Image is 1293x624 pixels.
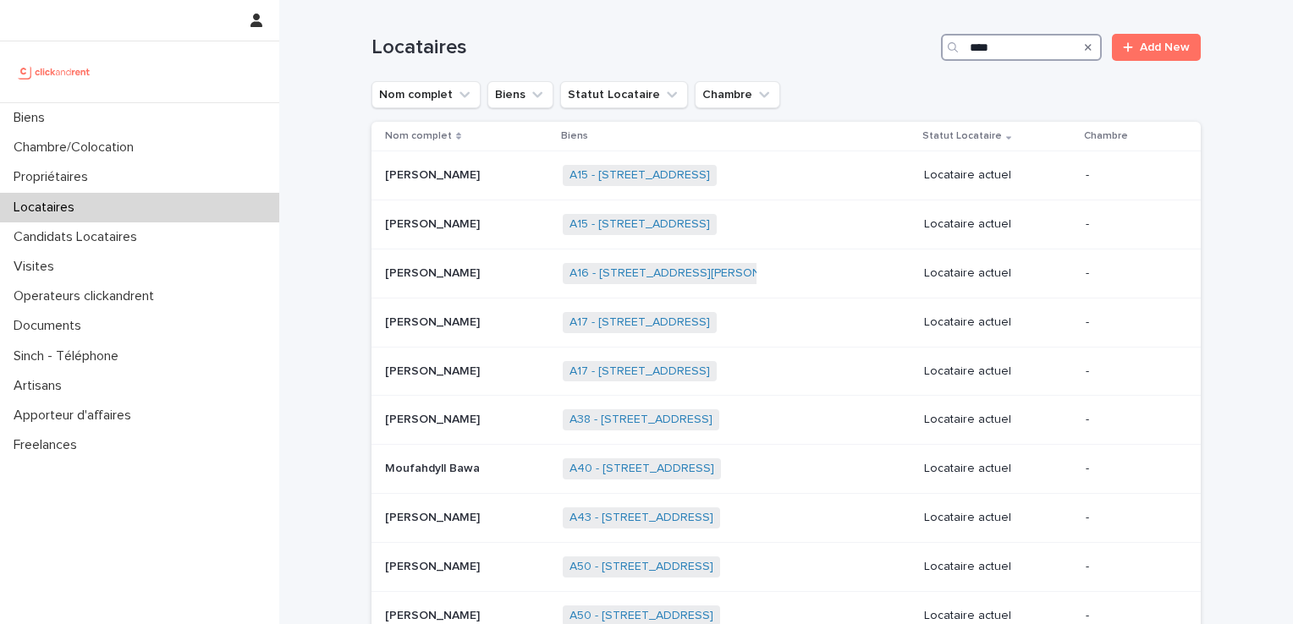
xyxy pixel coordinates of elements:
p: Locataires [7,200,88,216]
tr: Moufahdyll BawaMoufahdyll Bawa A40 - [STREET_ADDRESS] Locataire actuel- [371,445,1201,494]
p: - [1086,560,1174,574]
input: Search [941,34,1102,61]
button: Biens [487,81,553,108]
p: [PERSON_NAME] [385,165,483,183]
button: Chambre [695,81,780,108]
tr: [PERSON_NAME][PERSON_NAME] A15 - [STREET_ADDRESS] Locataire actuel- [371,200,1201,249]
p: - [1086,168,1174,183]
button: Nom complet [371,81,481,108]
p: - [1086,413,1174,427]
p: [PERSON_NAME] [385,361,483,379]
p: Chambre [1084,127,1128,145]
a: A50 - [STREET_ADDRESS] [569,560,713,574]
p: Locataire actuel [924,413,1072,427]
p: Locataire actuel [924,462,1072,476]
p: Locataire actuel [924,609,1072,623]
p: - [1086,364,1174,379]
p: Artisans [7,378,75,394]
p: Locataire actuel [924,511,1072,525]
a: Add New [1112,34,1201,61]
p: Statut Locataire [922,127,1002,145]
p: Sinch - Téléphone [7,348,132,364]
p: Locataire actuel [924,168,1072,183]
p: Locataire actuel [924,217,1072,232]
a: A15 - [STREET_ADDRESS] [569,168,710,183]
a: A50 - [STREET_ADDRESS] [569,609,713,623]
p: Biens [561,127,588,145]
p: - [1086,266,1174,281]
p: [PERSON_NAME] [385,507,483,525]
p: [PERSON_NAME] [385,263,483,281]
button: Statut Locataire [560,81,688,108]
tr: [PERSON_NAME][PERSON_NAME] A17 - [STREET_ADDRESS] Locataire actuel- [371,298,1201,347]
p: Locataire actuel [924,560,1072,574]
p: Locataire actuel [924,315,1072,330]
tr: [PERSON_NAME][PERSON_NAME] A50 - [STREET_ADDRESS] Locataire actuel- [371,542,1201,591]
p: Operateurs clickandrent [7,288,168,304]
tr: [PERSON_NAME][PERSON_NAME] A16 - [STREET_ADDRESS][PERSON_NAME] Locataire actuel- [371,249,1201,298]
p: Propriétaires [7,169,102,185]
p: Freelances [7,437,91,453]
p: - [1086,217,1174,232]
span: Add New [1140,41,1190,53]
p: [PERSON_NAME] [385,409,483,427]
img: UCB0brd3T0yccxBKYDjQ [14,55,96,89]
p: [PERSON_NAME] [385,605,483,623]
tr: [PERSON_NAME][PERSON_NAME] A43 - [STREET_ADDRESS] Locataire actuel- [371,493,1201,542]
a: A16 - [STREET_ADDRESS][PERSON_NAME] [569,266,803,281]
tr: [PERSON_NAME][PERSON_NAME] A38 - [STREET_ADDRESS] Locataire actuel- [371,396,1201,445]
p: - [1086,511,1174,525]
p: Apporteur d'affaires [7,408,145,424]
tr: [PERSON_NAME][PERSON_NAME] A15 - [STREET_ADDRESS] Locataire actuel- [371,151,1201,200]
p: - [1086,609,1174,623]
p: Candidats Locataires [7,229,151,245]
p: Locataire actuel [924,266,1072,281]
p: [PERSON_NAME] [385,312,483,330]
p: Biens [7,110,58,126]
a: A15 - [STREET_ADDRESS] [569,217,710,232]
p: Documents [7,318,95,334]
p: Nom complet [385,127,452,145]
p: Visites [7,259,68,275]
p: Moufahdyll Bawa [385,458,483,476]
p: - [1086,462,1174,476]
a: A38 - [STREET_ADDRESS] [569,413,713,427]
p: - [1086,315,1174,330]
tr: [PERSON_NAME][PERSON_NAME] A17 - [STREET_ADDRESS] Locataire actuel- [371,347,1201,396]
a: A40 - [STREET_ADDRESS] [569,462,714,476]
a: A43 - [STREET_ADDRESS] [569,511,713,525]
p: Chambre/Colocation [7,140,147,156]
p: Locataire actuel [924,364,1072,379]
a: A17 - [STREET_ADDRESS] [569,315,710,330]
p: [PERSON_NAME] [385,214,483,232]
p: [PERSON_NAME] [385,556,483,574]
h1: Locataires [371,36,934,60]
a: A17 - [STREET_ADDRESS] [569,364,710,379]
